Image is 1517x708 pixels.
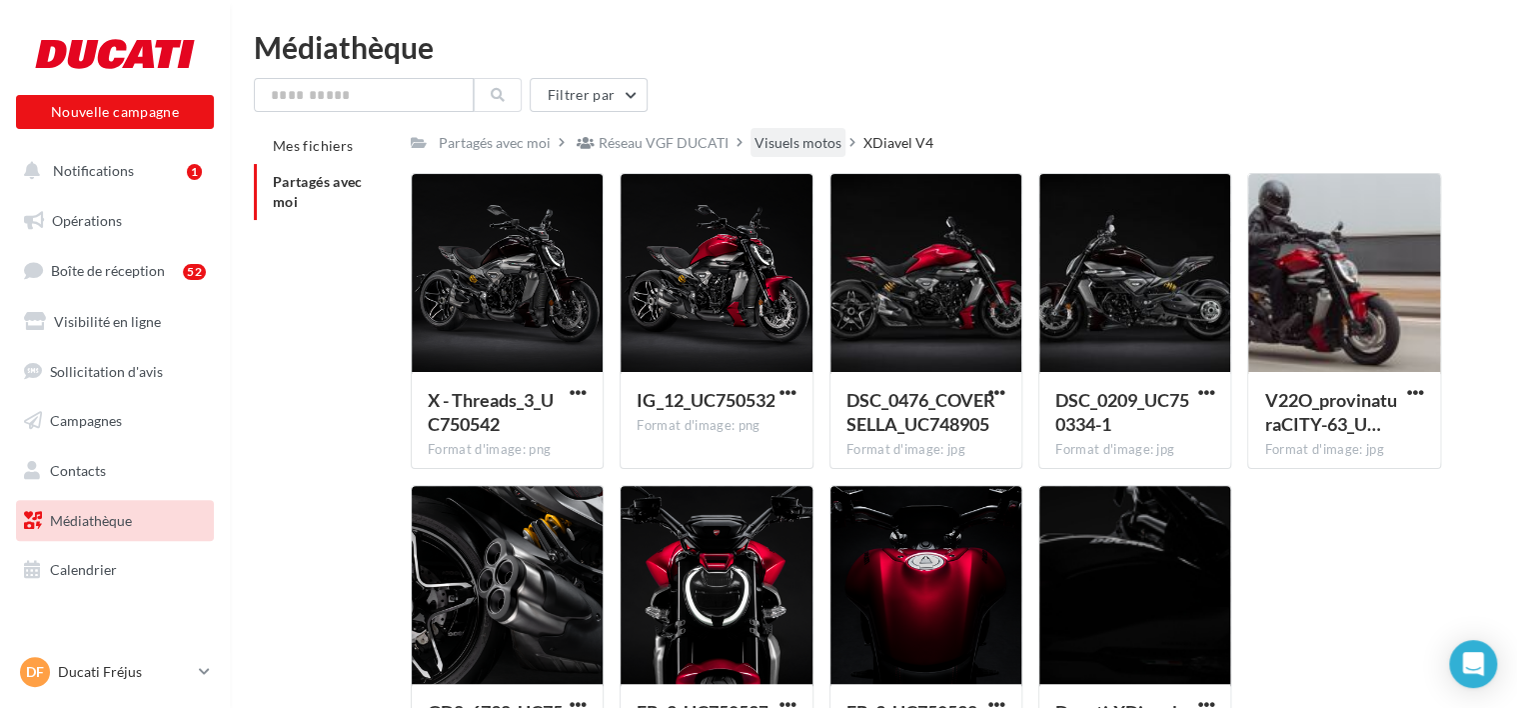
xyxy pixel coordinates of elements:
span: Contacts [50,462,106,479]
span: V22O_provinaturaCITY-63_UC754226 [1264,389,1396,435]
span: Visibilité en ligne [54,313,161,330]
span: Mes fichiers [273,137,353,154]
span: DSC_0476_COVER SELLA_UC748905 [846,389,995,435]
div: 1 [187,164,202,180]
a: Opérations [12,200,218,242]
button: Notifications 1 [12,150,210,192]
div: Format d'image: png [428,441,587,459]
p: Ducati Fréjus [58,662,191,682]
div: Visuels motos [755,133,841,153]
span: Partagés avec moi [273,173,363,210]
span: Notifications [53,162,134,179]
div: Format d'image: jpg [1055,441,1214,459]
div: XDiavel V4 [863,133,933,153]
span: Médiathèque [50,512,132,529]
a: Calendrier [12,549,218,591]
span: Sollicitation d'avis [50,362,163,379]
div: Open Intercom Messenger [1449,640,1497,688]
span: Calendrier [50,561,117,578]
span: DSC_0209_UC750334-1 [1055,389,1189,435]
span: Opérations [52,212,122,229]
div: 52 [183,264,206,280]
button: Filtrer par [530,78,648,112]
a: Campagnes [12,400,218,442]
div: Réseau VGF DUCATI [599,133,729,153]
a: Contacts [12,450,218,492]
span: X - Threads_3_UC750542 [428,389,554,435]
span: Boîte de réception [51,262,165,279]
div: Format d'image: jpg [1264,441,1423,459]
a: Médiathèque [12,500,218,542]
span: Campagnes [50,412,122,429]
div: Partagés avec moi [439,133,551,153]
a: Sollicitation d'avis [12,351,218,393]
a: Boîte de réception52 [12,249,218,292]
button: Nouvelle campagne [16,95,214,129]
a: Visibilité en ligne [12,301,218,343]
a: DF Ducati Fréjus [16,653,214,691]
span: IG_12_UC750532 [637,389,774,411]
div: Format d'image: jpg [846,441,1005,459]
span: DF [26,662,44,682]
div: Médiathèque [254,32,1493,62]
div: Format d'image: png [637,417,795,435]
